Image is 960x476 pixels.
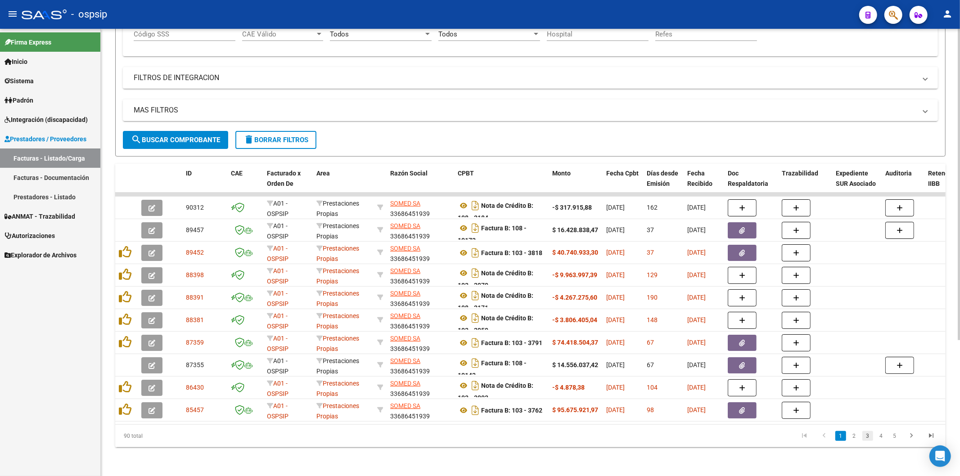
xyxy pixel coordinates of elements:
span: ID [186,170,192,177]
span: Días desde Emisión [647,170,678,187]
span: CAE Válido [242,30,315,38]
span: Prestaciones Propias [316,245,359,262]
datatable-header-cell: Doc Respaldatoria [724,164,778,203]
span: SOMED SA [390,380,420,387]
a: 3 [862,431,873,441]
span: Fecha Recibido [687,170,712,187]
datatable-header-cell: Area [313,164,374,203]
span: SOMED SA [390,312,420,319]
span: A01 - OSPSIP [267,312,288,330]
span: Facturado x Orden De [267,170,301,187]
a: 4 [876,431,887,441]
span: Razón Social [390,170,428,177]
span: A01 - OSPSIP [267,380,288,397]
span: 37 [647,226,654,234]
i: Descargar documento [469,266,481,280]
datatable-header-cell: Expediente SUR Asociado [832,164,882,203]
span: [DATE] [687,361,706,368]
span: [DATE] [687,271,706,278]
strong: -$ 4.878,38 [552,384,585,391]
span: Prestaciones Propias [316,290,359,307]
span: Trazabilidad [782,170,818,177]
div: 33686451939 [390,333,451,352]
span: ANMAT - Trazabilidad [5,211,75,221]
span: Prestaciones Propias [316,200,359,217]
span: Prestadores / Proveedores [5,134,86,144]
div: 33686451939 [390,311,451,330]
span: 88391 [186,294,204,301]
i: Descargar documento [469,246,481,260]
strong: Nota de Crédito B: 108 - 2184 [458,202,533,221]
span: Prestaciones Propias [316,312,359,330]
strong: $ 74.418.504,37 [552,339,598,346]
span: Inicio [5,57,27,67]
span: Prestaciones Propias [316,267,359,285]
span: [DATE] [687,339,706,346]
span: A01 - OSPSIP [267,245,288,262]
span: Expediente SUR Asociado [836,170,876,187]
mat-icon: search [131,134,142,145]
li: page 5 [888,428,901,444]
span: [DATE] [606,339,625,346]
span: Auditoria [885,170,912,177]
span: 129 [647,271,658,278]
a: go to next page [903,431,920,441]
span: - ospsip [71,4,107,24]
i: Descargar documento [469,403,481,418]
span: Todos [330,30,349,38]
i: Descargar documento [469,336,481,350]
span: [DATE] [606,384,625,391]
span: A01 - OSPSIP [267,402,288,420]
span: 85457 [186,406,204,413]
strong: Nota de Crédito B: 103 - 2979 [458,269,533,289]
i: Descargar documento [469,288,481,303]
span: 87359 [186,339,204,346]
span: [DATE] [606,249,625,256]
span: SOMED SA [390,200,420,207]
span: Area [316,170,330,177]
mat-icon: menu [7,9,18,19]
li: page 1 [834,428,847,444]
span: 89457 [186,226,204,234]
span: 104 [647,384,658,391]
li: page 4 [874,428,888,444]
span: Todos [438,30,457,38]
a: go to last page [923,431,940,441]
span: Autorizaciones [5,231,55,241]
strong: -$ 4.267.275,60 [552,294,597,301]
mat-expansion-panel-header: FILTROS DE INTEGRACION [123,67,938,89]
datatable-header-cell: Trazabilidad [778,164,832,203]
strong: $ 16.428.838,47 [552,226,598,234]
span: Prestaciones Propias [316,357,359,375]
span: SOMED SA [390,245,420,252]
span: 190 [647,294,658,301]
div: 33686451939 [390,288,451,307]
span: 88381 [186,316,204,323]
span: A01 - OSPSIP [267,200,288,217]
datatable-header-cell: Fecha Cpbt [603,164,643,203]
span: 86430 [186,384,204,391]
span: 67 [647,339,654,346]
span: Fecha Cpbt [606,170,639,177]
a: go to previous page [816,431,833,441]
strong: Factura B: 108 - 10173 [458,225,527,244]
span: [DATE] [687,294,706,301]
li: page 3 [861,428,874,444]
a: 5 [889,431,900,441]
datatable-header-cell: Razón Social [387,164,454,203]
span: [DATE] [687,204,706,211]
span: [DATE] [687,384,706,391]
span: 67 [647,361,654,368]
span: Doc Respaldatoria [728,170,768,187]
div: 33686451939 [390,198,451,217]
div: 33686451939 [390,378,451,397]
span: A01 - OSPSIP [267,267,288,285]
span: A01 - OSPSIP [267,357,288,375]
span: Prestaciones Propias [316,402,359,420]
datatable-header-cell: CAE [227,164,263,203]
div: 33686451939 [390,266,451,285]
span: [DATE] [606,294,625,301]
datatable-header-cell: Facturado x Orden De [263,164,313,203]
div: 33686451939 [390,356,451,375]
span: SOMED SA [390,222,420,229]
